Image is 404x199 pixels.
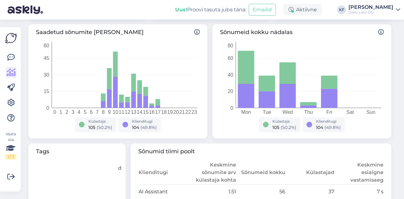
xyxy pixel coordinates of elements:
span: 105 [272,125,279,130]
tspan: 45 [44,56,49,61]
tspan: 7 [96,109,99,115]
th: Sõnumeid kokku [236,161,286,184]
th: Külastajad [286,161,335,184]
tspan: 5 [84,109,86,115]
div: KF [337,5,346,14]
span: ( 49.8 %) [140,125,157,130]
tspan: 60 [44,43,49,48]
tspan: 4 [78,109,80,115]
tspan: 18 [161,109,167,115]
tspan: Fri [326,109,332,115]
tspan: 0 [230,105,233,110]
button: Emailid [249,4,276,16]
div: Klienditugi [132,119,157,124]
tspan: 3 [72,109,74,115]
tspan: 17 [155,109,161,115]
div: Külastaja [88,119,112,124]
th: Keskmine esialgne vastamisaeg [335,161,384,184]
tspan: 16 [149,109,155,115]
tspan: 15 [44,89,49,94]
tspan: Wed [282,109,293,115]
tspan: 14 [137,109,143,115]
tspan: 19 [167,109,173,115]
span: Tags [36,147,118,156]
tspan: 10 [113,109,118,115]
div: Proovi tasuta juba täna: [175,6,246,14]
div: Vaata siia [5,131,16,160]
img: Askly Logo [5,32,17,44]
span: ( 50.2 %) [281,125,296,130]
th: Keskmine sõnumite arv külastaja kohta [187,161,236,184]
span: 104 [316,125,323,130]
tspan: Thu [304,109,313,115]
div: Aktiivne [283,4,322,15]
tspan: 6 [90,109,92,115]
span: 104 [132,125,139,130]
tspan: 20 [173,109,179,115]
tspan: 60 [228,56,233,61]
b: Uus! [175,7,187,13]
tspan: 15 [143,109,149,115]
tspan: 0 [46,105,49,110]
span: Sõnumeid kokku nädalas [220,28,384,37]
tspan: 22 [185,109,191,115]
tspan: Sun [366,109,375,115]
span: ( 49.8 %) [324,125,341,130]
tspan: 13 [131,109,136,115]
div: [PERSON_NAME] [348,5,393,10]
tspan: Mon [241,109,251,115]
span: Saadetud sõnumite [PERSON_NAME] [36,28,200,37]
span: ( 50.2 %) [97,125,112,130]
th: Klienditugi [138,161,187,184]
tspan: 11 [119,109,124,115]
tspan: 2 [66,109,68,115]
tspan: 20 [228,89,233,94]
tspan: Tue [263,109,271,115]
div: 2 / 3 [5,154,16,160]
tspan: 8 [102,109,105,115]
tspan: 0 [53,109,56,115]
tspan: 30 [44,72,49,77]
div: Klienditugi [316,119,341,124]
th: Numbrid [98,161,118,176]
div: Külastaja [272,119,296,124]
span: Sõnumid tiimi poolt [138,147,384,156]
span: 105 [88,125,95,130]
tspan: 1 [59,109,62,115]
tspan: 40 [228,72,233,77]
div: Saku Läte OÜ [348,10,393,15]
tspan: 80 [228,43,233,48]
tspan: 23 [191,109,197,115]
a: [PERSON_NAME]Saku Läte OÜ [348,5,400,15]
tspan: Sat [346,109,354,115]
tspan: 12 [125,109,130,115]
tspan: 21 [179,109,185,115]
tspan: 9 [108,109,111,115]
